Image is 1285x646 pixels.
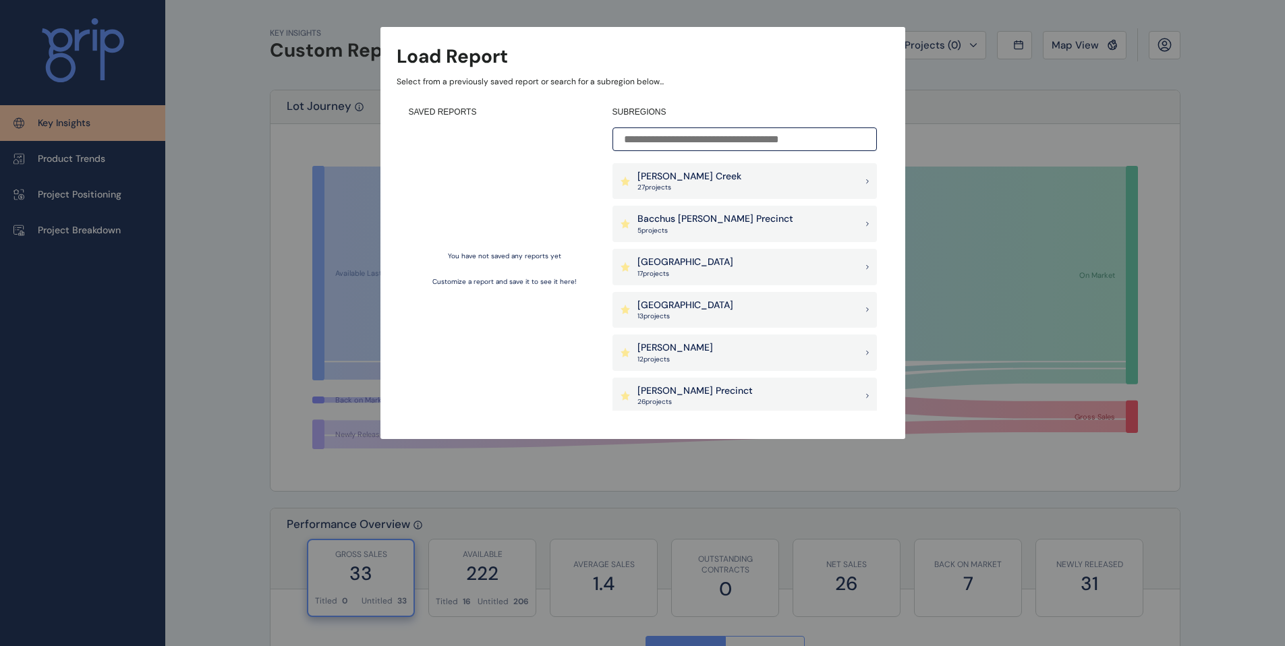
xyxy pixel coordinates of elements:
p: Select from a previously saved report or search for a subregion below... [397,76,889,88]
p: [PERSON_NAME] [637,341,713,355]
p: You have not saved any reports yet [448,252,561,261]
p: Customize a report and save it to see it here! [432,277,577,287]
p: Bacchus [PERSON_NAME] Precinct [637,212,793,226]
p: [GEOGRAPHIC_DATA] [637,256,733,269]
p: 17 project s [637,269,733,278]
h3: Load Report [397,43,508,69]
p: 12 project s [637,355,713,364]
p: [GEOGRAPHIC_DATA] [637,299,733,312]
h4: SAVED REPORTS [409,107,600,118]
p: 13 project s [637,312,733,321]
h4: SUBREGIONS [612,107,877,118]
p: 27 project s [637,183,741,192]
p: 26 project s [637,397,753,407]
p: 5 project s [637,226,793,235]
p: [PERSON_NAME] Creek [637,170,741,183]
p: [PERSON_NAME] Precinct [637,384,753,398]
